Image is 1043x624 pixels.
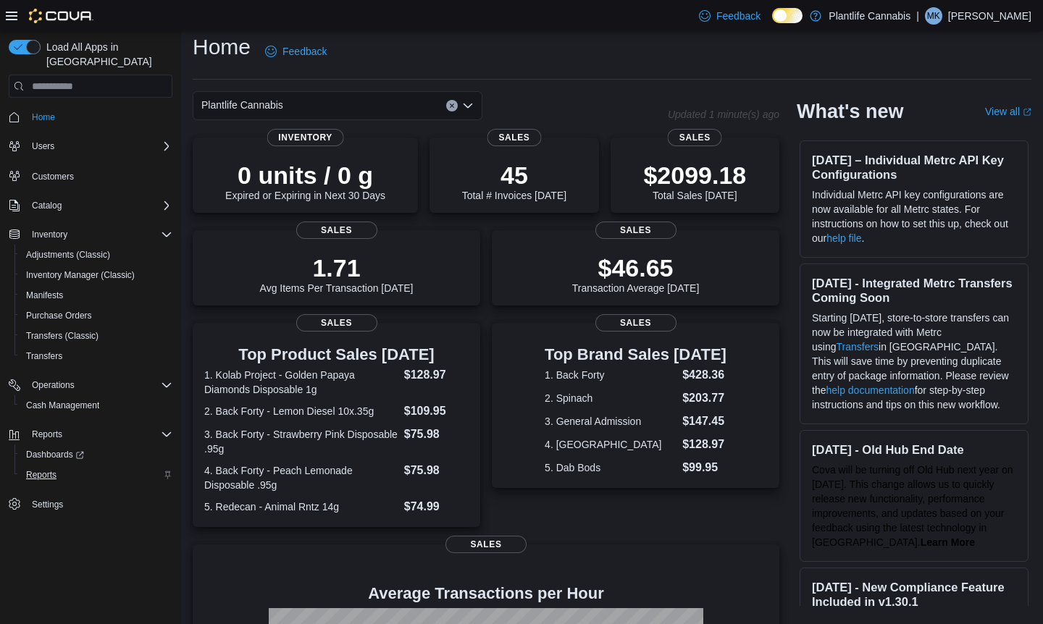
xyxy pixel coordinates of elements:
strong: Learn More [921,536,975,548]
span: Home [26,108,172,126]
dt: 1. Kolab Project - Golden Papaya Diamonds Disposable 1g [204,368,398,397]
img: Cova [29,9,93,23]
span: Inventory [32,229,67,240]
span: Dashboards [20,446,172,463]
button: Adjustments (Classic) [14,245,178,265]
span: Reports [32,429,62,440]
dd: $75.98 [404,462,469,479]
button: Operations [3,375,178,395]
button: Inventory Manager (Classic) [14,265,178,285]
span: Sales [595,314,677,332]
span: Inventory Manager (Classic) [20,266,172,284]
h3: [DATE] - Integrated Metrc Transfers Coming Soon [812,276,1016,305]
p: Starting [DATE], store-to-store transfers can now be integrated with Metrc using in [GEOGRAPHIC_D... [812,311,1016,412]
span: Cash Management [20,397,172,414]
span: Customers [32,171,74,182]
span: Feedback [282,44,327,59]
h1: Home [193,33,251,62]
dt: 4. [GEOGRAPHIC_DATA] [545,437,677,452]
span: Catalog [26,197,172,214]
button: Customers [3,165,178,186]
p: 0 units / 0 g [225,161,385,190]
span: Sales [595,222,677,239]
span: Sales [445,536,527,553]
a: Cash Management [20,397,105,414]
p: $2099.18 [643,161,746,190]
nav: Complex example [9,101,172,552]
dt: 1. Back Forty [545,368,677,382]
div: Total Sales [DATE] [643,161,746,201]
a: Feedback [259,37,332,66]
span: Sales [668,129,722,146]
span: Dark Mode [772,23,773,24]
dt: 2. Back Forty - Lemon Diesel 10x.35g [204,404,398,418]
span: Customers [26,166,172,185]
button: Purchase Orders [14,305,178,326]
span: Sales [487,129,541,146]
a: help file [826,232,861,244]
span: Feedback [716,9,761,23]
span: Purchase Orders [20,307,172,324]
span: Transfers (Classic) [26,330,99,342]
button: Operations [26,376,80,394]
div: Matt Kutera [925,7,942,25]
dt: 5. Dab Bods [545,460,677,475]
button: Cash Management [14,395,178,416]
button: Inventory [26,226,73,243]
span: Settings [32,499,63,510]
a: Transfers [836,341,879,353]
span: Transfers [26,350,62,362]
h3: [DATE] – Individual Metrc API Key Configurations [812,153,1016,182]
dd: $99.95 [682,459,726,476]
button: Catalog [3,195,178,216]
h2: What's new [797,100,903,123]
span: Cova will be turning off Old Hub next year on [DATE]. This change allows us to quickly release ne... [812,464,1013,548]
button: Catalog [26,197,67,214]
svg: External link [1023,108,1031,117]
a: Reports [20,466,62,484]
a: Adjustments (Classic) [20,246,116,263]
dt: 2. Spinach [545,391,677,405]
h3: Top Brand Sales [DATE] [545,346,726,363]
a: Inventory Manager (Classic) [20,266,141,284]
span: Manifests [20,287,172,304]
dt: 4. Back Forty - Peach Lemonade Disposable .95g [204,463,398,492]
div: Total # Invoices [DATE] [462,161,566,201]
span: Sales [296,222,377,239]
span: Manifests [26,290,63,301]
span: Users [32,140,54,152]
span: Cash Management [26,400,99,411]
dd: $147.45 [682,413,726,430]
p: Updated 1 minute(s) ago [668,109,779,120]
div: Expired or Expiring in Next 30 Days [225,161,385,201]
button: Open list of options [462,100,474,111]
div: Avg Items Per Transaction [DATE] [260,253,414,294]
span: Reports [26,426,172,443]
p: [PERSON_NAME] [948,7,1031,25]
dt: 3. General Admission [545,414,677,429]
button: Clear input [446,100,458,111]
span: Plantlife Cannabis [201,96,283,114]
a: Home [26,109,61,126]
p: Individual Metrc API key configurations are now available for all Metrc states. For instructions ... [812,187,1016,245]
span: Reports [26,469,56,481]
span: Purchase Orders [26,310,92,321]
dd: $428.36 [682,366,726,384]
a: View allExternal link [985,106,1031,117]
button: Inventory [3,224,178,245]
span: MK [927,7,940,25]
p: $46.65 [572,253,700,282]
span: Adjustments (Classic) [20,246,172,263]
a: Dashboards [20,446,90,463]
dd: $128.97 [404,366,469,384]
span: Load All Apps in [GEOGRAPHIC_DATA] [41,40,172,69]
span: Reports [20,466,172,484]
a: Dashboards [14,444,178,465]
div: Transaction Average [DATE] [572,253,700,294]
button: Reports [14,465,178,485]
p: 45 [462,161,566,190]
a: Feedback [693,1,766,30]
h4: Average Transactions per Hour [204,585,768,602]
a: Purchase Orders [20,307,98,324]
a: Customers [26,168,80,185]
